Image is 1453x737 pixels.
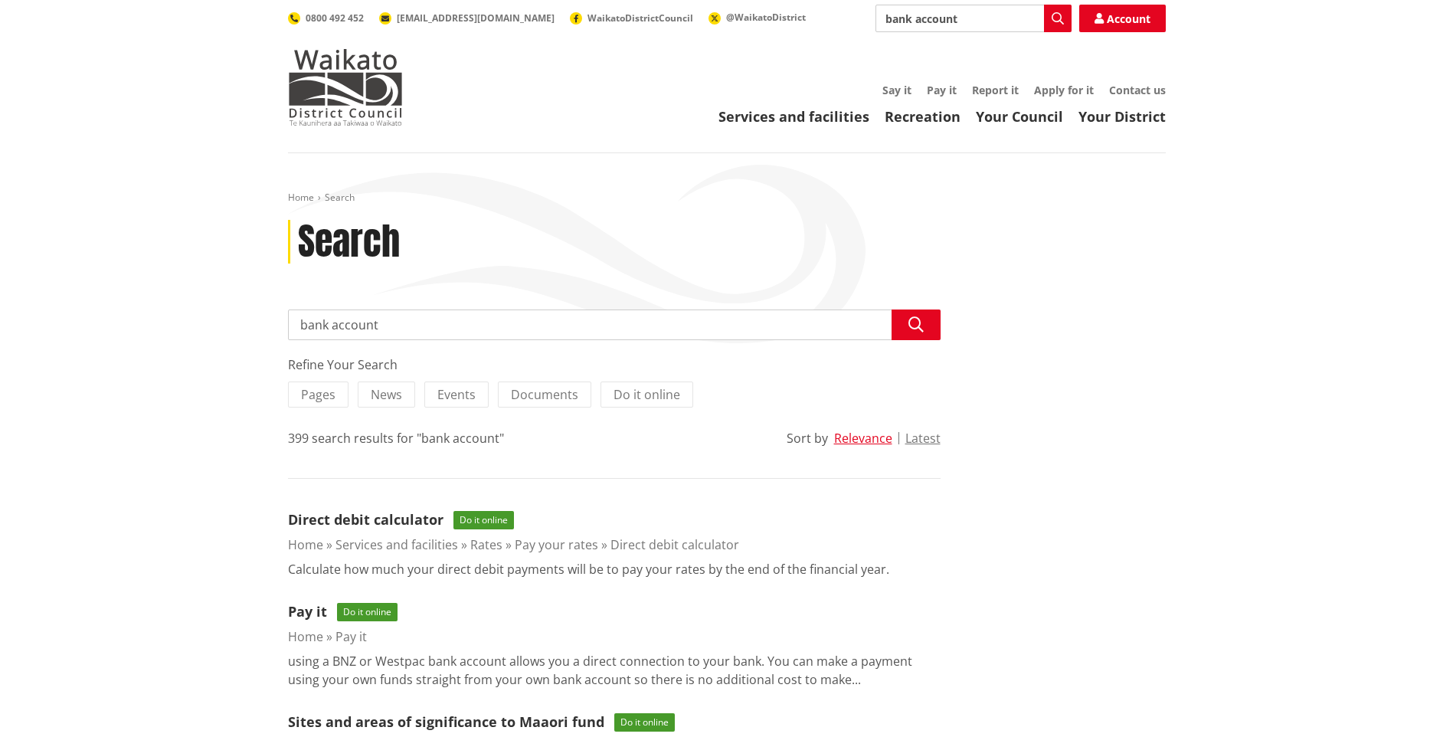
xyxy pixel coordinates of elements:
span: Do it online [337,603,398,621]
a: Services and facilities [335,536,458,553]
span: Do it online [614,713,675,732]
a: Say it [882,83,911,97]
span: 0800 492 452 [306,11,364,25]
button: Latest [905,431,941,445]
a: Account [1079,5,1166,32]
a: Contact us [1109,83,1166,97]
span: Pages [301,386,335,403]
a: Pay it [927,83,957,97]
a: Services and facilities [718,107,869,126]
span: Search [325,191,355,204]
a: 0800 492 452 [288,11,364,25]
div: Refine Your Search [288,355,941,374]
a: @WaikatoDistrict [709,11,806,24]
a: Recreation [885,107,960,126]
h1: Search [298,220,400,264]
a: Home [288,628,323,645]
a: Pay your rates [515,536,598,553]
input: Search input [875,5,1072,32]
span: Events [437,386,476,403]
a: WaikatoDistrictCouncil [570,11,693,25]
span: News [371,386,402,403]
a: Report it [972,83,1019,97]
button: Relevance [834,431,892,445]
span: Documents [511,386,578,403]
input: Search input [288,310,941,340]
a: Sites and areas of significance to Maaori fund [288,712,604,731]
div: 399 search results for "bank account" [288,429,504,447]
a: Your District [1078,107,1166,126]
a: Home [288,191,314,204]
span: @WaikatoDistrict [726,11,806,24]
div: Sort by [787,429,828,447]
a: Your Council [976,107,1063,126]
a: Pay it [288,602,327,621]
span: Do it online [453,511,514,529]
a: [EMAIL_ADDRESS][DOMAIN_NAME] [379,11,555,25]
a: Home [288,536,323,553]
a: Rates [470,536,502,553]
img: Waikato District Council - Te Kaunihera aa Takiwaa o Waikato [288,49,403,126]
a: Apply for it [1034,83,1094,97]
a: Pay it [335,628,367,645]
a: Direct debit calculator [288,510,443,529]
nav: breadcrumb [288,192,1166,205]
span: [EMAIL_ADDRESS][DOMAIN_NAME] [397,11,555,25]
span: WaikatoDistrictCouncil [587,11,693,25]
p: using a BNZ or Westpac bank account allows you a direct connection to your bank. You can make a p... [288,652,941,689]
a: Direct debit calculator [610,536,739,553]
p: Calculate how much your direct debit payments will be to pay your rates by the end of the financi... [288,560,889,578]
span: Do it online [614,386,680,403]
